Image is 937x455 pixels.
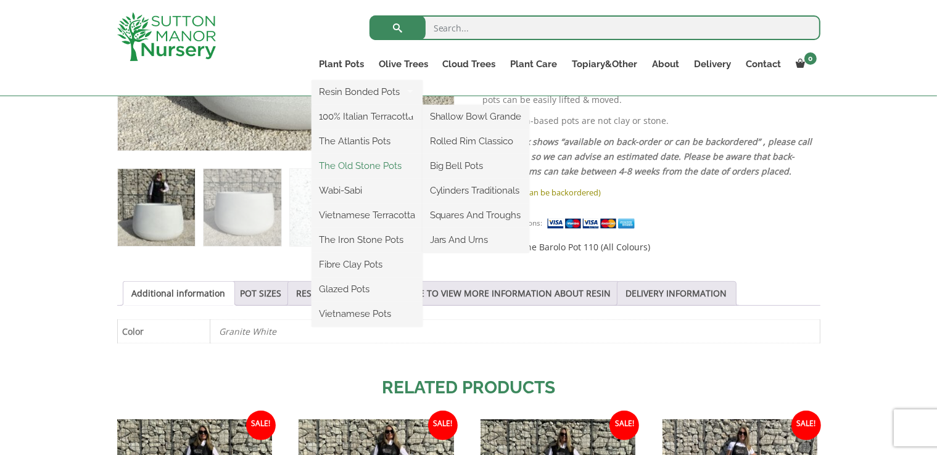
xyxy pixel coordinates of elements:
[312,107,423,126] a: 100% Italian Terracotta
[312,231,423,249] a: The Iron Stone Pots
[371,55,435,73] a: Olive Trees
[378,282,611,305] a: CLICK HERE TO VIEW MORE INFORMATION ABOUT RESIN
[521,241,650,253] a: The Barolo Pot 110 (All Colours)
[312,132,423,150] a: The Atlantis Pots
[117,12,216,61] img: logo
[547,217,639,230] img: payment supported
[312,83,423,101] a: Resin Bonded Pots
[804,52,817,65] span: 0
[565,55,645,73] a: Topiary&Other
[312,206,423,224] a: Vietnamese Terracotta
[312,255,423,274] a: Fibre Clay Pots
[312,280,423,298] a: Glazed Pots
[503,55,565,73] a: Plant Care
[312,305,423,323] a: Vietnamese Pots
[789,55,820,73] a: 0
[241,282,282,305] a: POT SIZES
[117,320,210,343] th: Color
[117,319,820,343] table: Product Details
[118,169,195,246] img: The Barolo Pot 110 Colour White Granite
[423,181,529,200] a: Cylinders Traditionals
[423,231,529,249] a: Jars And Urns
[482,113,820,128] p: These resin-based pots are not clay or stone.
[423,107,529,126] a: Shallow Bowl Grande
[297,282,363,305] a: RESIN BENEFITS
[290,169,367,246] img: The Barolo Pot 110 Colour White Granite - Image 3
[369,15,820,40] input: Search...
[204,169,281,246] img: The Barolo Pot 110 Colour White Granite - Image 2
[132,282,226,305] a: Additional information
[246,411,276,440] span: Sale!
[482,136,812,177] em: When stock shows “available on back-order or can be backordered” , please call or email us so we ...
[791,411,821,440] span: Sale!
[423,157,529,175] a: Big Bell Pots
[435,55,503,73] a: Cloud Trees
[312,55,371,73] a: Plant Pots
[220,320,811,343] p: Granite White
[428,411,458,440] span: Sale!
[687,55,739,73] a: Delivery
[117,375,820,401] h2: Related products
[609,411,639,440] span: Sale!
[482,240,820,255] span: Category:
[423,132,529,150] a: Rolled Rim Classico
[312,157,423,175] a: The Old Stone Pots
[423,206,529,224] a: Squares And Troughs
[739,55,789,73] a: Contact
[626,282,727,305] a: DELIVERY INFORMATION
[482,185,820,200] p: 31 in stock (can be backordered)
[312,181,423,200] a: Wabi-Sabi
[645,55,687,73] a: About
